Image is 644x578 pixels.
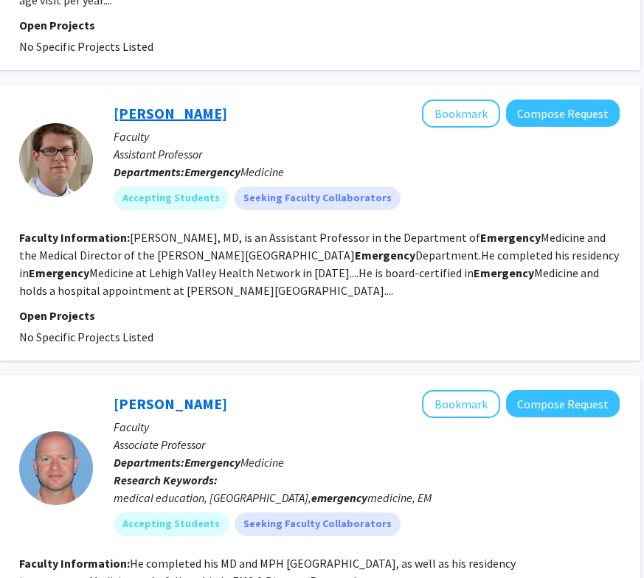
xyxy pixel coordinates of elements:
[114,436,620,453] p: Associate Professor
[19,307,620,324] p: Open Projects
[114,455,184,470] b: Departments:
[311,490,367,505] b: emergency
[114,104,227,122] a: [PERSON_NAME]
[114,145,620,163] p: Assistant Professor
[114,473,218,487] b: Research Keywords:
[19,16,620,34] p: Open Projects
[422,100,500,128] button: Add Alan Cherney to Bookmarks
[19,330,153,344] span: No Specific Projects Listed
[506,390,620,417] button: Compose Request to Michael Pasirstein
[480,230,541,245] b: Emergency
[29,265,89,280] b: Emergency
[422,390,500,418] button: Add Michael Pasirstein to Bookmarks
[235,512,401,536] mat-chip: Seeking Faculty Collaborators
[474,265,534,280] b: Emergency
[114,394,227,413] a: [PERSON_NAME]
[184,455,284,470] span: Medicine
[184,164,284,179] span: Medicine
[114,187,229,210] mat-chip: Accepting Students
[114,128,620,145] p: Faculty
[184,455,240,470] b: Emergency
[114,418,620,436] p: Faculty
[11,512,63,567] iframe: Chat
[506,100,620,127] button: Compose Request to Alan Cherney
[355,248,415,262] b: Emergency
[19,230,130,245] b: Faculty Information:
[114,512,229,536] mat-chip: Accepting Students
[19,230,619,298] fg-read-more: [PERSON_NAME], MD, is an Assistant Professor in the Department of Medicine and the Medical Direct...
[235,187,401,210] mat-chip: Seeking Faculty Collaborators
[184,164,240,179] b: Emergency
[19,556,130,571] b: Faculty Information:
[19,39,153,54] span: No Specific Projects Listed
[114,164,184,179] b: Departments:
[114,489,620,506] div: medical education, [GEOGRAPHIC_DATA], medicine, EM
